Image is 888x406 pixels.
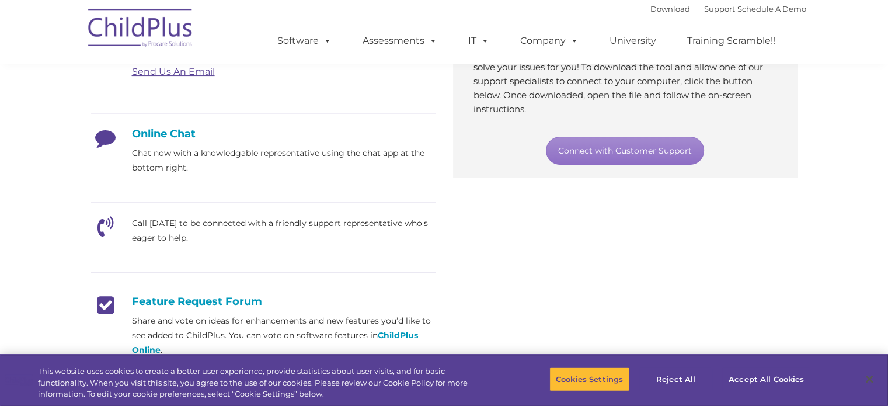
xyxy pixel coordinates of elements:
[598,29,668,53] a: University
[549,367,629,391] button: Cookies Settings
[650,4,806,13] font: |
[132,66,215,77] a: Send Us An Email
[639,367,712,391] button: Reject All
[351,29,449,53] a: Assessments
[82,1,199,59] img: ChildPlus by Procare Solutions
[473,46,777,116] p: Through our secure support tool, we’ll connect to your computer and solve your issues for you! To...
[38,366,489,400] div: This website uses cookies to create a better user experience, provide statistics about user visit...
[675,29,787,53] a: Training Scramble!!
[856,366,882,392] button: Close
[457,29,501,53] a: IT
[91,295,436,308] h4: Feature Request Forum
[704,4,735,13] a: Support
[722,367,810,391] button: Accept All Cookies
[132,216,436,245] p: Call [DATE] to be connected with a friendly support representative who's eager to help.
[132,314,436,358] p: Share and vote on ideas for enhancements and new features you’d like to see added to ChildPlus. Y...
[546,137,704,165] a: Connect with Customer Support
[132,146,436,175] p: Chat now with a knowledgable representative using the chat app at the bottom right.
[650,4,690,13] a: Download
[91,127,436,140] h4: Online Chat
[509,29,590,53] a: Company
[132,330,418,355] a: ChildPlus Online
[266,29,343,53] a: Software
[737,4,806,13] a: Schedule A Demo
